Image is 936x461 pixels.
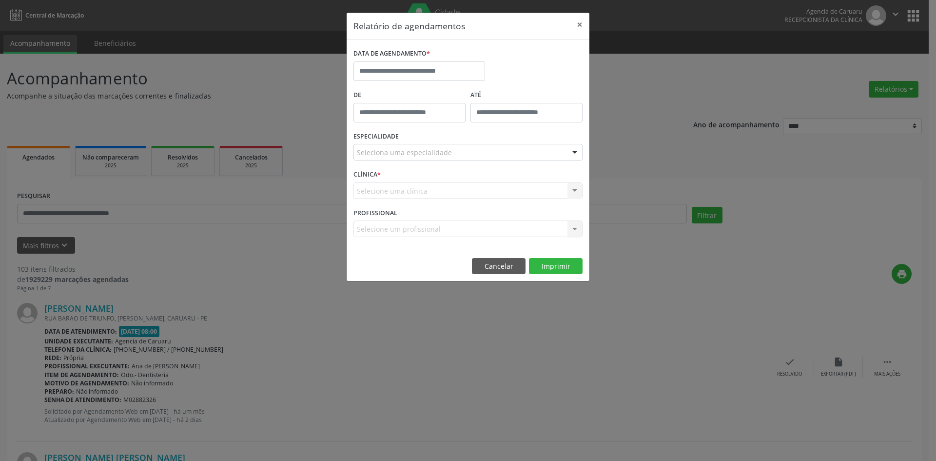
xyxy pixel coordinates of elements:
button: Cancelar [472,258,526,275]
span: Seleciona uma especialidade [357,147,452,158]
label: De [353,88,466,103]
label: DATA DE AGENDAMENTO [353,46,430,61]
button: Close [570,13,589,37]
label: CLÍNICA [353,167,381,182]
label: ATÉ [470,88,583,103]
button: Imprimir [529,258,583,275]
h5: Relatório de agendamentos [353,20,465,32]
label: ESPECIALIDADE [353,129,399,144]
label: PROFISSIONAL [353,205,397,220]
